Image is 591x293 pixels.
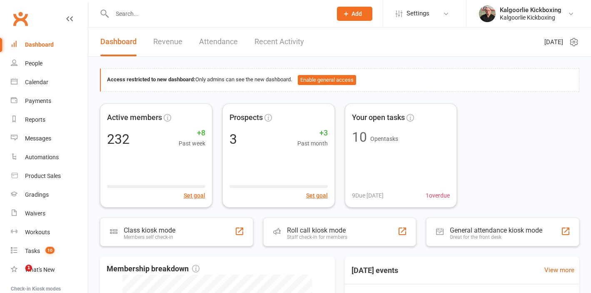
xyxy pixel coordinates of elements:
[25,60,42,67] div: People
[11,35,88,54] a: Dashboard
[25,79,48,85] div: Calendar
[11,204,88,223] a: Waivers
[544,37,563,47] span: [DATE]
[100,28,137,56] a: Dashboard
[406,4,429,23] span: Settings
[179,127,205,139] span: +8
[287,234,347,240] div: Staff check-in for members
[25,265,32,271] span: 1
[229,133,237,146] div: 3
[45,247,55,254] span: 10
[10,8,31,29] a: Clubworx
[287,226,347,234] div: Roll call kiosk mode
[11,242,88,260] a: Tasks 10
[229,112,263,124] span: Prospects
[110,8,326,20] input: Search...
[25,266,55,273] div: What's New
[25,248,40,254] div: Tasks
[450,234,542,240] div: Great for the front desk
[352,191,384,200] span: 9 Due [DATE]
[153,28,182,56] a: Revenue
[107,133,130,146] div: 232
[11,185,88,204] a: Gradings
[11,223,88,242] a: Workouts
[370,135,398,142] span: Open tasks
[107,263,199,275] span: Membership breakdown
[107,112,162,124] span: Active members
[298,75,356,85] button: Enable general access
[337,7,372,21] button: Add
[500,6,561,14] div: Kalgoorlie Kickboxing
[25,210,45,217] div: Waivers
[345,263,405,278] h3: [DATE] events
[450,226,542,234] div: General attendance kiosk mode
[352,130,367,144] div: 10
[25,135,51,142] div: Messages
[199,28,238,56] a: Attendance
[124,226,175,234] div: Class kiosk mode
[500,14,561,21] div: Kalgoorlie Kickboxing
[25,41,54,48] div: Dashboard
[25,116,45,123] div: Reports
[11,110,88,129] a: Reports
[11,129,88,148] a: Messages
[179,139,205,148] span: Past week
[254,28,304,56] a: Recent Activity
[306,191,328,200] button: Set goal
[352,112,405,124] span: Your open tasks
[297,139,328,148] span: Past month
[107,76,195,83] strong: Access restricted to new dashboard:
[11,148,88,167] a: Automations
[11,260,88,279] a: What's New
[11,73,88,92] a: Calendar
[25,98,51,104] div: Payments
[107,75,573,85] div: Only admins can see the new dashboard.
[479,5,496,22] img: thumb_image1664779456.png
[124,234,175,240] div: Members self check-in
[184,191,205,200] button: Set goal
[25,173,61,179] div: Product Sales
[297,127,328,139] span: +3
[25,154,59,160] div: Automations
[25,229,50,235] div: Workouts
[11,92,88,110] a: Payments
[11,167,88,185] a: Product Sales
[352,10,362,17] span: Add
[544,265,574,275] a: View more
[426,191,450,200] span: 1 overdue
[25,191,49,198] div: Gradings
[8,265,28,285] iframe: Intercom live chat
[11,54,88,73] a: People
